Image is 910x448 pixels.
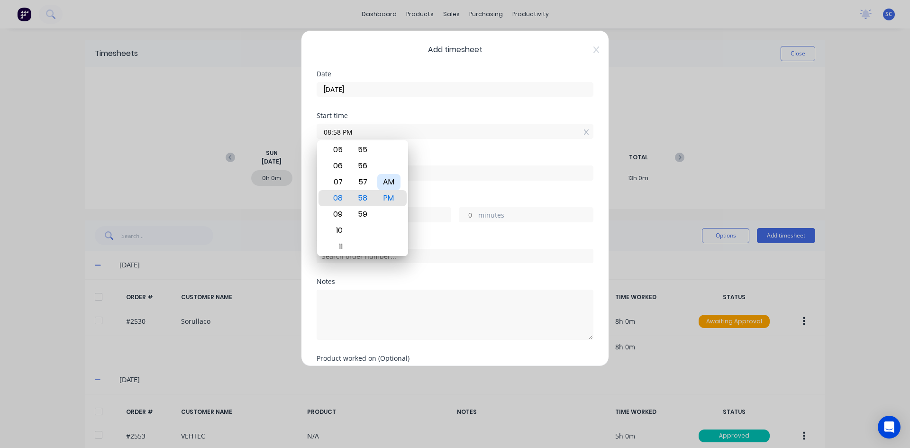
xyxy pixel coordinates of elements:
[459,208,476,222] input: 0
[317,355,593,362] div: Product worked on (Optional)
[325,190,348,206] div: 08
[317,238,593,244] div: Order #
[325,142,348,158] div: 05
[317,278,593,285] div: Notes
[325,206,348,222] div: 09
[317,154,593,161] div: Finish time
[351,190,374,206] div: 58
[351,158,374,174] div: 56
[350,140,376,256] div: Minute
[478,210,593,222] label: minutes
[325,174,348,190] div: 07
[317,71,593,77] div: Date
[325,158,348,174] div: 06
[325,222,348,238] div: 10
[317,112,593,119] div: Start time
[351,174,374,190] div: 57
[317,249,593,263] input: Search order number...
[317,44,593,55] span: Add timesheet
[325,238,348,255] div: 11
[317,196,593,202] div: Hours worked
[351,206,374,222] div: 59
[351,142,374,158] div: 55
[878,416,901,439] div: Open Intercom Messenger
[324,140,350,256] div: Hour
[377,190,400,206] div: PM
[377,174,400,190] div: AM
